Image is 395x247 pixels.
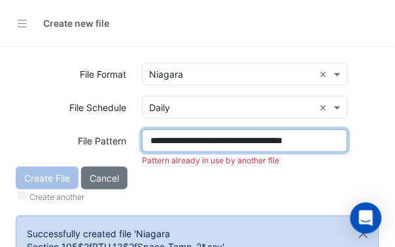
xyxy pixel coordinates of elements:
[69,96,126,119] label: File Schedule
[81,167,128,189] button: Cancel
[320,67,331,81] span: Clear
[78,129,126,152] label: File Pattern
[43,16,109,30] div: Create new file
[142,155,347,167] div: Pattern already in use by another file
[29,191,84,203] label: Create another
[320,101,331,114] span: Clear
[351,203,382,234] div: Open Intercom Messenger
[80,63,126,86] label: File Format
